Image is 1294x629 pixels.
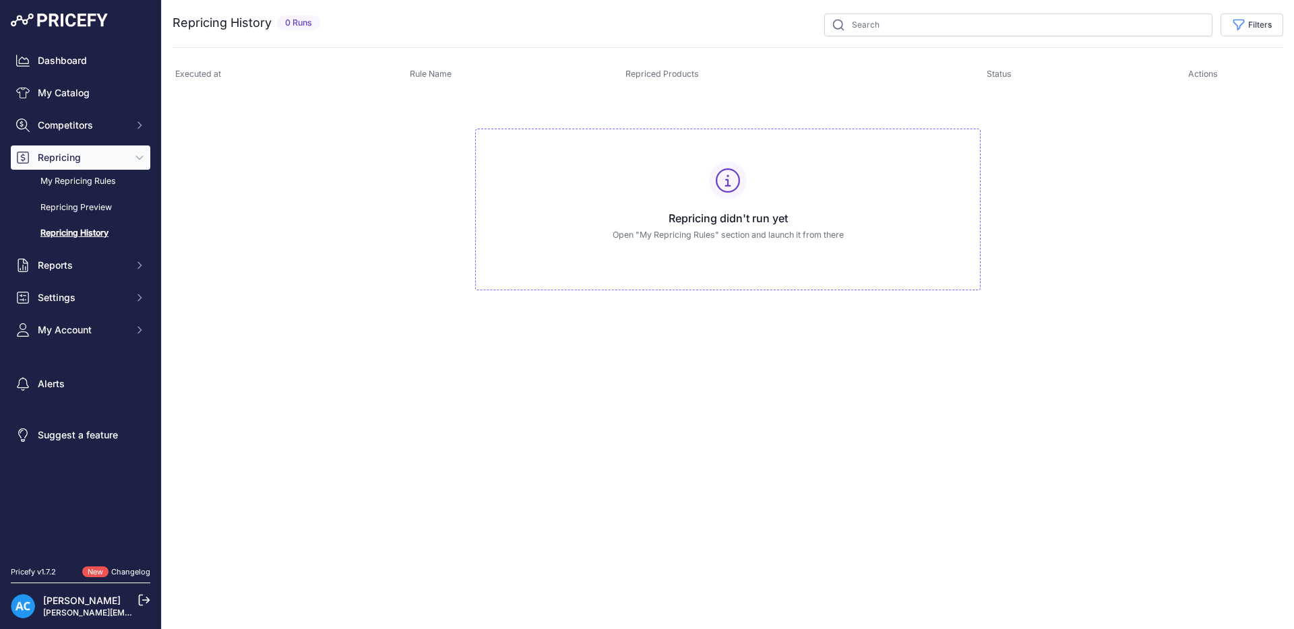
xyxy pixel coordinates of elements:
span: Competitors [38,119,126,132]
span: Settings [38,291,126,304]
p: Open "My Repricing Rules" section and launch it from there [487,229,969,242]
span: Executed at [175,69,221,79]
a: Dashboard [11,48,150,73]
div: Pricefy v1.7.2 [11,566,56,578]
span: Rule Name [410,69,452,79]
span: Reports [38,259,126,272]
a: Repricing History [11,222,150,245]
button: Settings [11,286,150,310]
img: Pricefy Logo [11,13,108,27]
h3: Repricing didn't run yet [487,210,969,226]
nav: Sidebar [11,48,150,550]
a: My Catalog [11,81,150,105]
input: Search [824,13,1212,36]
a: Alerts [11,372,150,396]
span: 0 Runs [277,15,320,31]
a: My Repricing Rules [11,170,150,193]
span: My Account [38,323,126,337]
a: [PERSON_NAME] [43,595,121,606]
button: My Account [11,318,150,342]
h2: Repricing History [173,13,272,32]
span: Actions [1188,69,1218,79]
span: Repriced Products [625,69,699,79]
span: Status [987,69,1012,79]
a: Repricing Preview [11,196,150,220]
button: Repricing [11,145,150,170]
button: Filters [1221,13,1283,36]
button: Competitors [11,113,150,137]
a: Suggest a feature [11,423,150,447]
button: Reports [11,253,150,277]
span: Repricing [38,151,126,164]
a: Changelog [111,567,150,576]
span: New [82,566,109,578]
a: [PERSON_NAME][EMAIL_ADDRESS][DOMAIN_NAME] [43,607,251,618]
